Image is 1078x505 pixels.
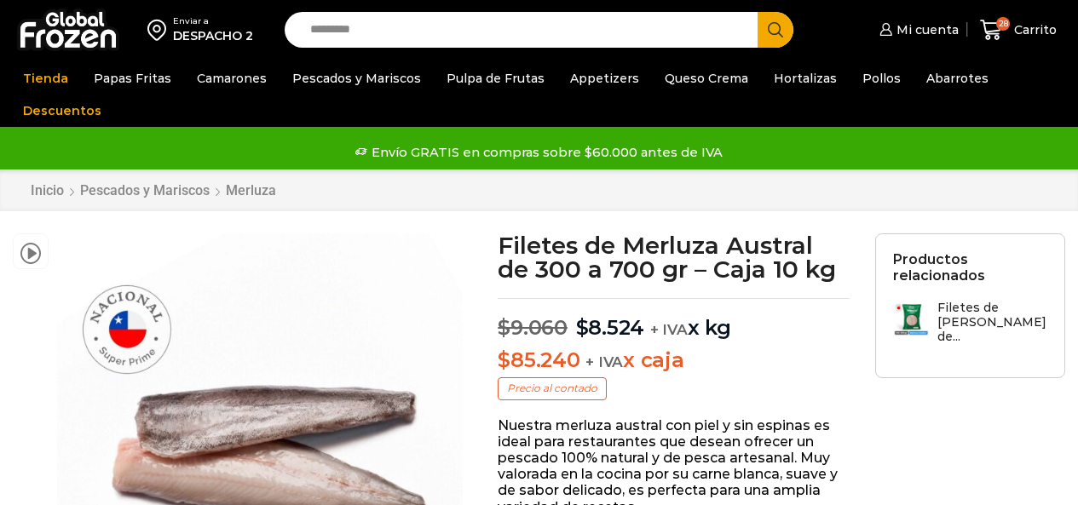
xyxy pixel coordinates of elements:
[14,62,77,95] a: Tienda
[498,348,850,373] p: x caja
[765,62,845,95] a: Hortalizas
[498,298,850,341] p: x kg
[284,62,429,95] a: Pescados y Mariscos
[892,21,959,38] span: Mi cuenta
[996,17,1010,31] span: 28
[79,182,210,198] a: Pescados y Mariscos
[918,62,997,95] a: Abarrotes
[893,251,1047,284] h2: Productos relacionados
[14,95,110,127] a: Descuentos
[30,182,277,198] nav: Breadcrumb
[498,315,510,340] span: $
[498,377,607,399] p: Precio al contado
[937,301,1047,343] h3: Filetes de [PERSON_NAME] de...
[875,13,959,47] a: Mi cuenta
[1010,21,1057,38] span: Carrito
[188,62,275,95] a: Camarones
[498,347,579,372] bdi: 85.240
[650,321,688,338] span: + IVA
[173,27,253,44] div: DESPACHO 2
[585,353,623,370] span: + IVA
[225,182,277,198] a: Merluza
[562,62,648,95] a: Appetizers
[576,315,589,340] span: $
[498,233,850,281] h1: Filetes de Merluza Austral de 300 a 700 gr – Caja 10 kg
[438,62,553,95] a: Pulpa de Frutas
[30,182,65,198] a: Inicio
[85,62,180,95] a: Papas Fritas
[893,301,1047,352] a: Filetes de [PERSON_NAME] de...
[656,62,757,95] a: Queso Crema
[498,315,568,340] bdi: 9.060
[854,62,909,95] a: Pollos
[758,12,793,48] button: Search button
[498,347,510,372] span: $
[576,315,645,340] bdi: 8.524
[173,15,253,27] div: Enviar a
[147,15,173,44] img: address-field-icon.svg
[976,10,1061,50] a: 28 Carrito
